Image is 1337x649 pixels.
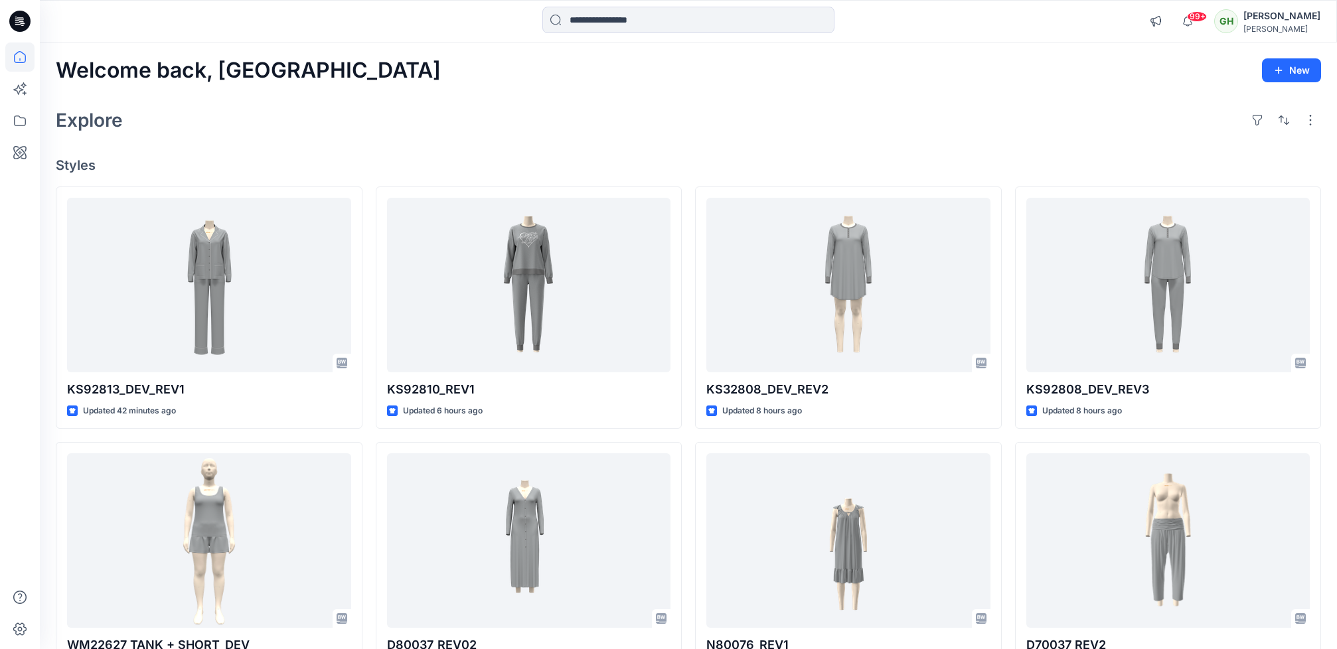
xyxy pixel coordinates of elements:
a: KS92810_REV1 [387,198,671,372]
div: [PERSON_NAME] [1243,24,1320,34]
p: Updated 42 minutes ago [83,404,176,418]
p: KS92808_DEV_REV3 [1026,380,1310,399]
button: New [1262,58,1321,82]
p: KS92813_DEV_REV1 [67,380,351,399]
h2: Welcome back, [GEOGRAPHIC_DATA] [56,58,441,83]
div: GH [1214,9,1238,33]
p: Updated 8 hours ago [722,404,802,418]
span: 99+ [1187,11,1207,22]
p: KS32808_DEV_REV2 [706,380,990,399]
a: N80076_REV1 [706,453,990,628]
h2: Explore [56,109,123,131]
a: KS92813_DEV_REV1 [67,198,351,372]
a: D80037_REV02 [387,453,671,628]
div: [PERSON_NAME] [1243,8,1320,24]
p: Updated 6 hours ago [403,404,483,418]
p: Updated 8 hours ago [1042,404,1122,418]
p: KS92810_REV1 [387,380,671,399]
a: KS32808_DEV_REV2 [706,198,990,372]
a: WM22627 TANK + SHORT_DEV [67,453,351,628]
a: D70037 REV2 [1026,453,1310,628]
h4: Styles [56,157,1321,173]
a: KS92808_DEV_REV3 [1026,198,1310,372]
